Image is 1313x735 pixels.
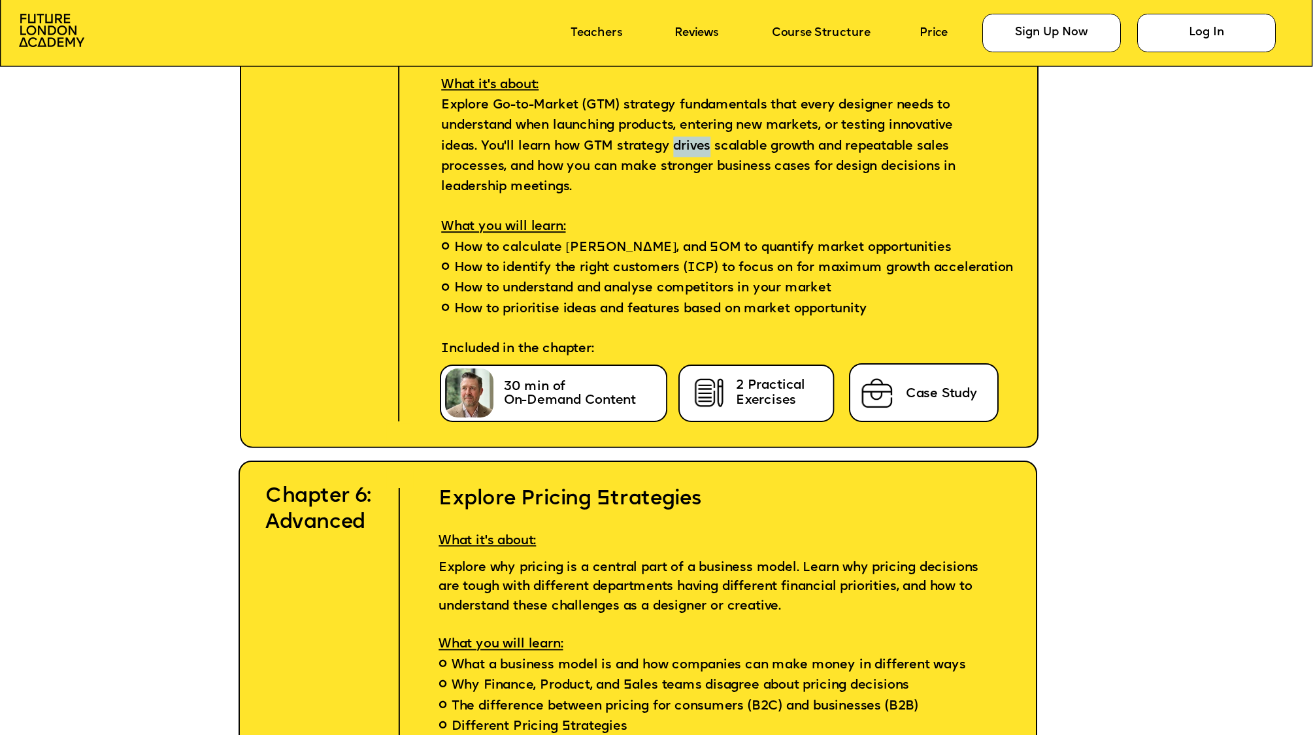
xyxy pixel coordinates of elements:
p: Included in the chapter: [416,339,1019,372]
img: image-aac980e9-41de-4c2d-a048-f29dd30a0068.png [19,14,84,47]
span: How to calculate [PERSON_NAME], and SOM to quantify market opportunities [454,238,951,258]
span: Explore Go-to-Market (GTM) strategy fundamentals that every designer needs to understand when lau... [441,99,959,193]
span: Case Study [906,388,978,400]
a: Price [920,27,948,40]
span: What it's about: [441,79,539,91]
span: Why Finance, Product, and Sales teams disagree about pricing decisions [452,676,909,696]
span: How to identify the right customers (ICP) to focus on for maximum growth acceleration [454,258,1012,278]
span: How to prioritise ideas and features based on market opportunity [454,299,867,319]
span: What it's about: [439,535,536,547]
img: image-cb722855-f231-420d-ba86-ef8a9b8709e7.png [690,375,729,412]
img: image-75ee59ac-5515-4aba-aadc-0d7dfe35305c.png [858,374,897,412]
span: The difference between pricing for consumers (B2C) and businesses (B2B) [452,696,918,717]
span: 2 Practical Exercises [736,380,805,406]
span: How to understand and analyse competitors in your market [454,279,831,299]
a: Reviews [674,27,718,40]
span: What you will learn: [439,639,563,651]
h2: Explore Pricing Strategies [413,461,986,512]
a: Teachers [571,27,622,40]
span: 30 min of On-Demand Content [504,381,636,406]
span: What you will learn: [441,221,565,233]
span: Explore why pricing is a central part of a business model. Learn why pricing decisions are tough ... [439,562,982,612]
a: Course Structure [772,27,871,40]
span: What a business model is and how companies can make money in different ways [452,655,966,676]
span: Chapter 6: Advanced [265,487,377,533]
